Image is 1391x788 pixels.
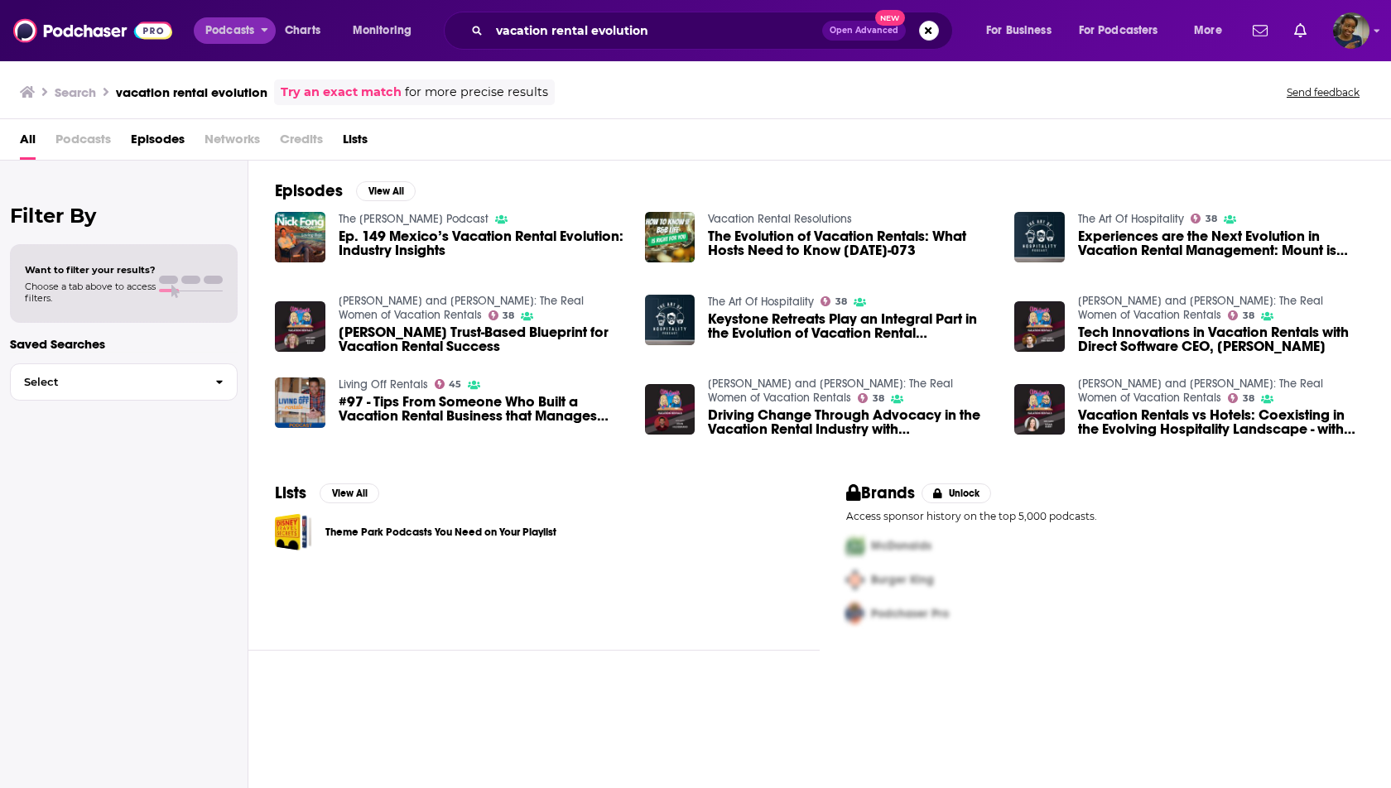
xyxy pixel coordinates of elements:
[1243,395,1254,402] span: 38
[275,212,325,262] img: Ep. 149 Mexico’s Vacation Rental Evolution: Industry Insights
[20,126,36,160] a: All
[1078,408,1365,436] a: Vacation Rentals vs Hotels: Coexisting in the Evolving Hospitality Landscape - with Susan Barry o...
[708,312,994,340] a: Keystone Retreats Play an Integral Part in the Evolution of Vacation Rental Management: Why Now, ...
[55,126,111,160] span: Podcasts
[339,229,625,257] a: Ep. 149 Mexico’s Vacation Rental Evolution: Industry Insights
[339,325,625,353] span: [PERSON_NAME] Trust-Based Blueprint for Vacation Rental Success
[1243,312,1254,320] span: 38
[1079,19,1158,42] span: For Podcasters
[339,377,428,392] a: Living Off Rentals
[275,483,306,503] h2: Lists
[460,12,969,50] div: Search podcasts, credits, & more...
[873,395,884,402] span: 38
[339,294,584,322] a: Alex and Annie: The Real Women of Vacation Rentals
[708,295,814,309] a: The Art Of Hospitality
[320,483,379,503] button: View All
[1333,12,1369,49] button: Show profile menu
[1194,19,1222,42] span: More
[922,483,992,503] button: Unlock
[708,377,953,405] a: Alex and Annie: The Real Women of Vacation Rentals
[1014,301,1065,352] img: Tech Innovations in Vacation Rentals with Direct Software CEO, Wes Smithe
[353,19,412,42] span: Monitoring
[840,529,871,563] img: First Pro Logo
[55,84,96,100] h3: Search
[205,19,254,42] span: Podcasts
[343,126,368,160] a: Lists
[1078,325,1365,353] span: Tech Innovations in Vacation Rentals with Direct Software CEO, [PERSON_NAME]
[1288,17,1313,45] a: Show notifications dropdown
[275,513,312,550] a: Theme Park Podcasts You Need on Your Playlist
[645,212,695,262] img: The Evolution of Vacation Rentals: What Hosts Need to Know Today-073
[274,17,330,44] a: Charts
[645,384,695,435] img: Driving Change Through Advocacy in the Vacation Rental Industry with John Hildebrand
[205,126,260,160] span: Networks
[356,181,416,201] button: View All
[822,21,906,41] button: Open AdvancedNew
[1014,384,1065,435] img: Vacation Rentals vs Hotels: Coexisting in the Evolving Hospitality Landscape - with Susan Barry o...
[435,379,462,389] a: 45
[1228,310,1254,320] a: 38
[840,563,871,597] img: Second Pro Logo
[1191,214,1217,223] a: 38
[194,17,276,44] button: open menu
[405,83,548,102] span: for more precise results
[1282,85,1365,99] button: Send feedback
[280,126,323,160] span: Credits
[1333,12,1369,49] span: Logged in as sabrinajohnson
[339,395,625,423] a: #97 - Tips From Someone Who Built a Vacation Rental Business that Manages Over 150 Vacation Renta...
[708,408,994,436] a: Driving Change Through Advocacy in the Vacation Rental Industry with John Hildebrand
[1182,17,1243,44] button: open menu
[339,325,625,353] a: Heather Bayer’s Trust-Based Blueprint for Vacation Rental Success
[1228,393,1254,403] a: 38
[708,229,994,257] a: The Evolution of Vacation Rentals: What Hosts Need to Know Today-073
[1014,212,1065,262] a: Experiences are the Next Evolution in Vacation Rental Management: Mount is Building the Experienc...
[13,15,172,46] img: Podchaser - Follow, Share and Rate Podcasts
[1078,408,1365,436] span: Vacation Rentals vs Hotels: Coexisting in the Evolving Hospitality Landscape - with [PERSON_NAME]...
[875,10,905,26] span: New
[871,573,934,587] span: Burger King
[449,381,461,388] span: 45
[503,312,514,320] span: 38
[1078,212,1184,226] a: The Art Of Hospitality
[835,298,847,305] span: 38
[341,17,433,44] button: open menu
[821,296,847,306] a: 38
[11,377,202,387] span: Select
[285,19,320,42] span: Charts
[645,295,695,345] a: Keystone Retreats Play an Integral Part in the Evolution of Vacation Rental Management: Why Now, ...
[708,408,994,436] span: Driving Change Through Advocacy in the Vacation Rental Industry with [PERSON_NAME]
[708,229,994,257] span: The Evolution of Vacation Rentals: What Hosts Need to Know [DATE]-073
[846,510,1365,522] p: Access sponsor history on the top 5,000 podcasts.
[275,301,325,352] img: Heather Bayer’s Trust-Based Blueprint for Vacation Rental Success
[275,483,379,503] a: ListsView All
[871,539,931,553] span: McDonalds
[275,377,325,428] a: #97 - Tips From Someone Who Built a Vacation Rental Business that Manages Over 150 Vacation Renta...
[116,84,267,100] h3: vacation rental evolution
[339,212,489,226] a: The Nick Fong Podcast
[10,363,238,401] button: Select
[10,336,238,352] p: Saved Searches
[325,523,556,541] a: Theme Park Podcasts You Need on Your Playlist
[489,310,515,320] a: 38
[25,281,156,304] span: Choose a tab above to access filters.
[10,204,238,228] h2: Filter By
[131,126,185,160] a: Episodes
[275,180,343,201] h2: Episodes
[275,180,416,201] a: EpisodesView All
[830,26,898,35] span: Open Advanced
[1078,229,1365,257] span: Experiences are the Next Evolution in Vacation Rental Management: Mount is Building the Experienc...
[1333,12,1369,49] img: User Profile
[1246,17,1274,45] a: Show notifications dropdown
[975,17,1072,44] button: open menu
